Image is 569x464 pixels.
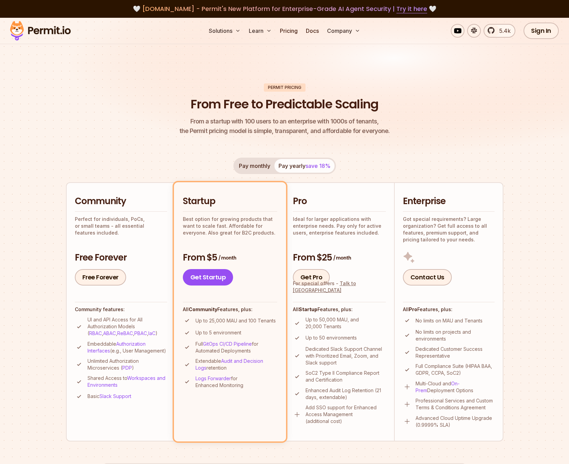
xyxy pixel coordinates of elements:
p: Professional Services and Custom Terms & Conditions Agreement [416,397,495,411]
a: Sign In [524,23,559,39]
a: 5.4k [484,24,515,38]
p: No limits on MAU and Tenants [416,317,483,324]
a: Pricing [277,24,300,38]
a: Free Forever [75,269,126,286]
a: Get Pro [293,269,330,286]
span: / month [333,254,351,261]
p: Up to 50 environments [306,334,357,341]
p: Multi-Cloud and Deployment Options [416,380,495,394]
button: Learn [246,24,274,38]
a: RBAC [89,330,102,336]
a: ReBAC [117,330,133,336]
h4: All Features, plus: [403,306,495,313]
a: Try it here [396,4,427,13]
p: Up to 5 environment [195,329,241,336]
p: SoC2 Type II Compliance Report and Certification [306,370,386,383]
span: From a startup with 100 users to an enterprise with 1000s of tenants, [179,117,390,126]
h4: Community features: [75,306,167,313]
h2: Pro [293,195,386,208]
p: Full for Automated Deployments [195,341,277,354]
button: Pay monthly [235,159,274,173]
a: Audit and Decision Logs [195,358,263,371]
h2: Enterprise [403,195,495,208]
p: Enhanced Audit Log Retention (21 days, extendable) [306,387,386,401]
h1: From Free to Predictable Scaling [191,96,378,113]
a: Docs [303,24,322,38]
div: Permit Pricing [264,83,306,92]
strong: Community [189,306,217,312]
a: On-Prem [416,381,460,393]
div: For special offers - [293,280,386,294]
a: PBAC [134,330,147,336]
strong: Startup [299,306,317,312]
h4: All Features, plus: [183,306,277,313]
a: IaC [148,330,155,336]
a: Get Startup [183,269,233,286]
a: Logs Forwarder [195,375,231,381]
div: 🤍 🤍 [16,4,553,14]
p: Basic [87,393,131,400]
p: Perfect for individuals, PoCs, or small teams - all essential features included. [75,216,167,236]
p: Add SSO support for Enhanced Access Management (additional cost) [306,404,386,425]
button: Company [324,24,363,38]
p: Dedicated Customer Success Representative [416,346,495,359]
p: Ideal for larger applications with enterprise needs. Pay only for active users, enterprise featur... [293,216,386,236]
span: 5.4k [495,27,511,35]
p: Embeddable (e.g., User Management) [87,341,167,354]
p: the Permit pricing model is simple, transparent, and affordable for everyone. [179,117,390,136]
h3: From $25 [293,252,386,264]
button: Solutions [206,24,243,38]
a: Slack Support [99,393,131,399]
p: UI and API Access for All Authorization Models ( , , , , ) [87,316,167,337]
p: Up to 50,000 MAU, and 20,000 Tenants [306,316,386,330]
h3: From $5 [183,252,277,264]
h2: Community [75,195,167,208]
strong: Pro [409,306,417,312]
p: Extendable retention [195,358,277,371]
p: Shared Access to [87,375,167,388]
a: PDP [122,365,132,371]
h4: All Features, plus: [293,306,386,313]
h3: Free Forever [75,252,167,264]
a: Contact Us [403,269,452,286]
a: Authorization Interfaces [87,341,146,354]
p: Unlimited Authorization Microservices ( ) [87,358,167,371]
p: Full Compliance Suite (HIPAA BAA, GDPR, CCPA, SoC2) [416,363,495,376]
p: Got special requirements? Large organization? Get full access to all features, premium support, a... [403,216,495,243]
span: / month [218,254,236,261]
p: Dedicated Slack Support Channel with Prioritized Email, Zoom, and Slack support [306,346,386,366]
p: for Enhanced Monitoring [195,375,277,389]
h2: Startup [183,195,277,208]
a: ABAC [103,330,116,336]
img: Permit logo [7,19,74,42]
a: GitOps CI/CD Pipeline [203,341,252,347]
p: No limits on projects and environments [416,329,495,342]
p: Advanced Cloud Uptime Upgrade (0.9999% SLA) [416,415,495,428]
p: Best option for growing products that want to scale fast. Affordable for everyone. Also great for... [183,216,277,236]
span: [DOMAIN_NAME] - Permit's New Platform for Enterprise-Grade AI Agent Security | [142,4,427,13]
p: Up to 25,000 MAU and 100 Tenants [195,317,276,324]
